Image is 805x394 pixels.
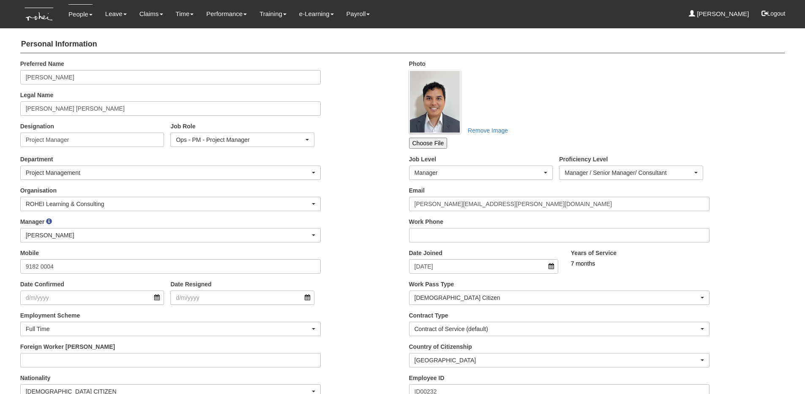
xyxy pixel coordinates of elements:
label: Job Role [170,122,195,130]
a: Claims [139,4,163,24]
div: [GEOGRAPHIC_DATA] [415,356,699,364]
input: d/m/yyyy [20,291,164,305]
a: Performance [206,4,247,24]
button: [GEOGRAPHIC_DATA] [409,353,710,367]
label: Email [409,186,425,195]
label: Designation [20,122,54,130]
div: ROHEI Learning & Consulting [26,200,311,208]
label: Work Phone [409,217,443,226]
button: Manager / Senior Manager/ Consultant [559,166,703,180]
button: [PERSON_NAME] [20,228,321,242]
label: Mobile [20,249,39,257]
div: Full Time [26,325,311,333]
button: Manager [409,166,553,180]
a: [PERSON_NAME] [689,4,749,24]
label: Country of Citizenship [409,342,472,351]
h4: Personal Information [20,36,785,53]
img: 9k= [409,70,461,133]
div: [PERSON_NAME] [26,231,311,239]
button: Contract of Service (default) [409,322,710,336]
label: Employment Scheme [20,311,80,320]
a: People [68,4,93,24]
label: Nationality [20,374,51,382]
button: Project Management [20,166,321,180]
label: Years of Service [571,249,617,257]
a: Time [176,4,194,24]
div: Contract of Service (default) [415,325,699,333]
a: Leave [105,4,127,24]
a: e-Learning [299,4,334,24]
button: Full Time [20,322,321,336]
label: Legal Name [20,91,54,99]
label: Department [20,155,53,163]
label: Date Resigned [170,280,211,288]
input: d/m/yyyy [170,291,314,305]
label: Photo [409,60,426,68]
div: [DEMOGRAPHIC_DATA] Citizen [415,293,699,302]
label: Manager [20,217,45,226]
input: d/m/yyyy [409,259,558,274]
label: Employee ID [409,374,445,382]
button: [DEMOGRAPHIC_DATA] Citizen [409,291,710,305]
div: Project Management [26,168,311,177]
div: Manager [415,168,543,177]
a: Remove Image [462,123,513,138]
label: Organisation [20,186,57,195]
label: Preferred Name [20,60,64,68]
input: Choose File [409,138,448,149]
label: Proficiency Level [559,155,608,163]
label: Date Confirmed [20,280,64,288]
button: Ops - PM - Project Manager [170,133,314,147]
button: ROHEI Learning & Consulting [20,197,321,211]
div: Manager / Senior Manager/ Consultant [565,168,693,177]
label: Job Level [409,155,437,163]
div: Ops - PM - Project Manager [176,136,304,144]
label: Work Pass Type [409,280,454,288]
button: Logout [756,3,791,24]
label: Date Joined [409,249,442,257]
label: Contract Type [409,311,448,320]
a: Payroll [347,4,370,24]
a: Training [259,4,287,24]
label: Foreign Worker [PERSON_NAME] [20,342,115,351]
div: 7 months [571,259,753,268]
